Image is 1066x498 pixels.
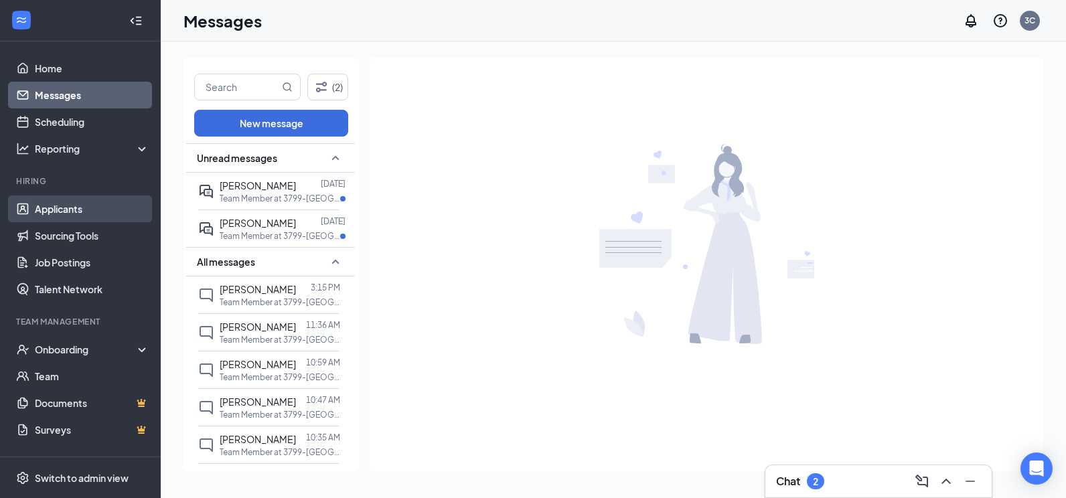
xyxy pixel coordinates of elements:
svg: Collapse [129,14,143,27]
a: Home [35,55,149,82]
svg: ChatInactive [198,287,214,303]
p: Team Member at 3799-[GEOGRAPHIC_DATA] [220,230,340,242]
div: Team Management [16,316,147,327]
svg: ChatInactive [198,400,214,416]
button: ComposeMessage [911,471,933,492]
a: SurveysCrown [35,416,149,443]
p: Team Member at 3799-[GEOGRAPHIC_DATA] [220,297,340,308]
div: 2 [813,476,818,487]
p: Team Member at 3799-[GEOGRAPHIC_DATA] [220,371,340,383]
svg: QuestionInfo [992,13,1008,29]
svg: Notifications [963,13,979,29]
svg: ActiveDoubleChat [198,221,214,237]
span: [PERSON_NAME] [220,217,296,229]
p: [DATE] [321,216,346,227]
svg: ChatInactive [198,362,214,378]
svg: UserCheck [16,343,29,356]
span: All messages [197,255,255,268]
div: 3C [1024,15,1035,26]
h1: Messages [183,9,262,32]
button: Minimize [960,471,981,492]
p: 9:45 AM [311,469,340,481]
svg: WorkstreamLogo [15,13,28,27]
a: Talent Network [35,276,149,303]
svg: Settings [16,471,29,485]
p: [DATE] [321,178,346,189]
span: Unread messages [197,151,277,165]
span: [PERSON_NAME] [220,433,296,445]
span: [PERSON_NAME] [220,283,296,295]
p: Team Member at 3799-[GEOGRAPHIC_DATA] [220,193,340,204]
a: Job Postings [35,249,149,276]
button: New message [194,110,348,137]
h3: Chat [776,474,800,489]
span: [PERSON_NAME] [220,396,296,408]
p: 10:59 AM [306,357,340,368]
svg: MagnifyingGlass [282,82,293,92]
span: [PERSON_NAME] [220,179,296,191]
svg: ChatInactive [198,437,214,453]
a: Sourcing Tools [35,222,149,249]
p: Team Member at 3799-[GEOGRAPHIC_DATA] [220,334,340,345]
a: Messages [35,82,149,108]
input: Search [195,74,279,100]
span: [PERSON_NAME] [220,358,296,370]
div: Reporting [35,142,150,155]
svg: ActiveDoubleChat [198,183,214,199]
span: [PERSON_NAME] [220,321,296,333]
svg: ChatInactive [198,325,214,341]
div: Onboarding [35,343,138,356]
p: Team Member at 3799-[GEOGRAPHIC_DATA] [220,409,340,420]
a: Applicants [35,195,149,222]
p: 10:47 AM [306,394,340,406]
div: Open Intercom Messenger [1020,452,1053,485]
a: DocumentsCrown [35,390,149,416]
p: 3:15 PM [311,282,340,293]
div: Switch to admin view [35,471,129,485]
svg: Minimize [962,473,978,489]
button: Filter (2) [307,74,348,100]
svg: Analysis [16,142,29,155]
svg: SmallChevronUp [327,150,344,166]
span: [PERSON_NAME] [220,471,296,483]
p: 11:36 AM [306,319,340,331]
button: ChevronUp [935,471,957,492]
p: Team Member at 3799-[GEOGRAPHIC_DATA] [220,446,340,458]
a: Scheduling [35,108,149,135]
p: 10:35 AM [306,432,340,443]
svg: ComposeMessage [914,473,930,489]
svg: ChevronUp [938,473,954,489]
div: Hiring [16,175,147,187]
svg: SmallChevronUp [327,254,344,270]
a: Team [35,363,149,390]
svg: Filter [313,79,329,95]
